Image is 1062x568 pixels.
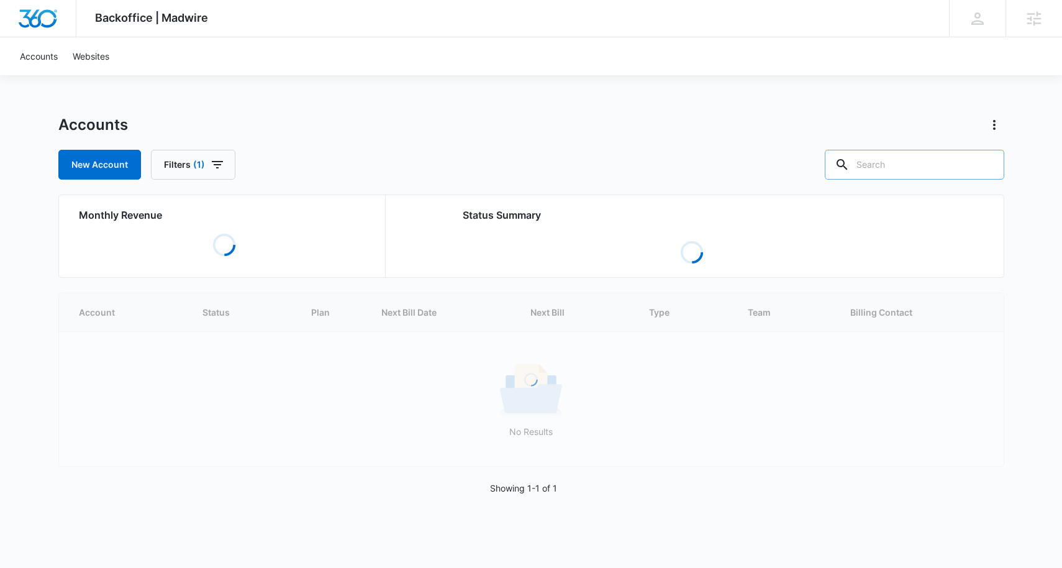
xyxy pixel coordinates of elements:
[65,37,117,75] a: Websites
[58,150,141,180] a: New Account
[151,150,235,180] button: Filters(1)
[490,482,557,495] p: Showing 1-1 of 1
[825,150,1004,180] input: Search
[193,160,205,169] span: (1)
[58,116,128,134] h1: Accounts
[984,115,1004,135] button: Actions
[12,37,65,75] a: Accounts
[79,208,370,222] h2: Monthly Revenue
[95,11,208,24] span: Backoffice | Madwire
[463,208,922,222] h2: Status Summary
